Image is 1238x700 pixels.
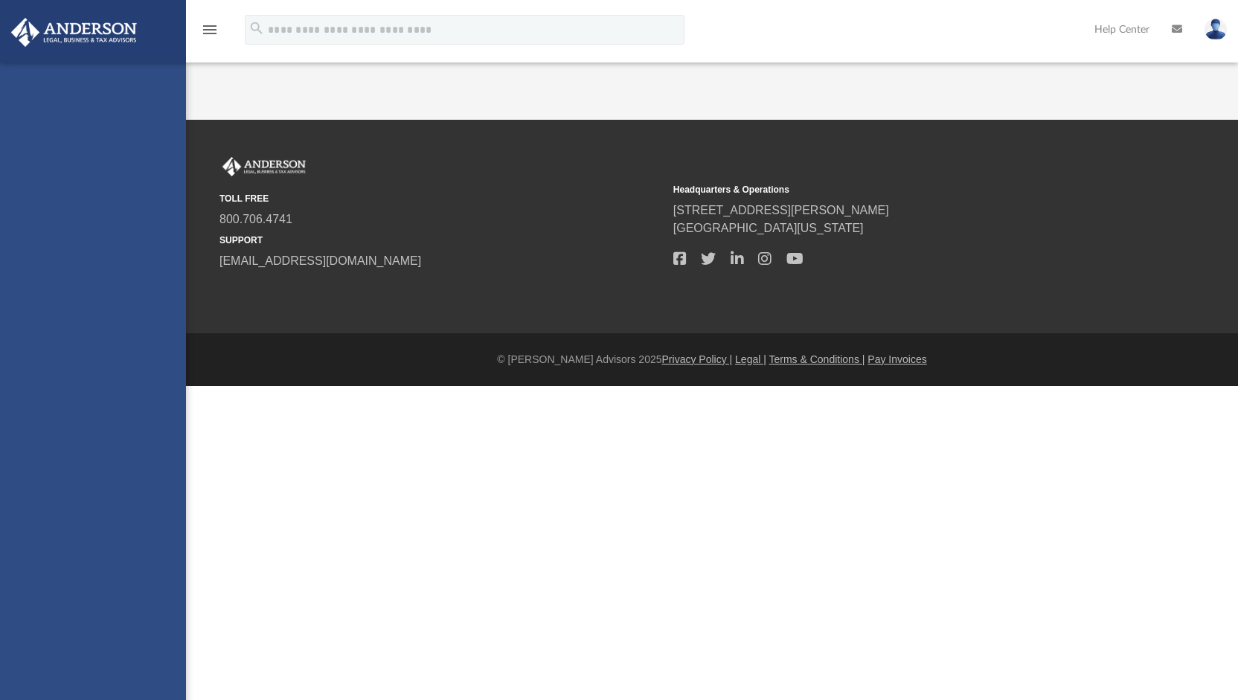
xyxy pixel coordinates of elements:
img: User Pic [1205,19,1227,40]
a: Legal | [735,353,766,365]
a: Pay Invoices [867,353,926,365]
a: [STREET_ADDRESS][PERSON_NAME] [673,204,889,216]
a: menu [201,28,219,39]
i: menu [201,21,219,39]
div: © [PERSON_NAME] Advisors 2025 [186,352,1238,367]
img: Anderson Advisors Platinum Portal [7,18,141,47]
small: TOLL FREE [219,192,663,205]
img: Anderson Advisors Platinum Portal [219,157,309,176]
a: 800.706.4741 [219,213,292,225]
small: Headquarters & Operations [673,183,1117,196]
small: SUPPORT [219,234,663,247]
i: search [248,20,265,36]
a: [GEOGRAPHIC_DATA][US_STATE] [673,222,864,234]
a: Terms & Conditions | [769,353,865,365]
a: Privacy Policy | [662,353,733,365]
a: [EMAIL_ADDRESS][DOMAIN_NAME] [219,254,421,267]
